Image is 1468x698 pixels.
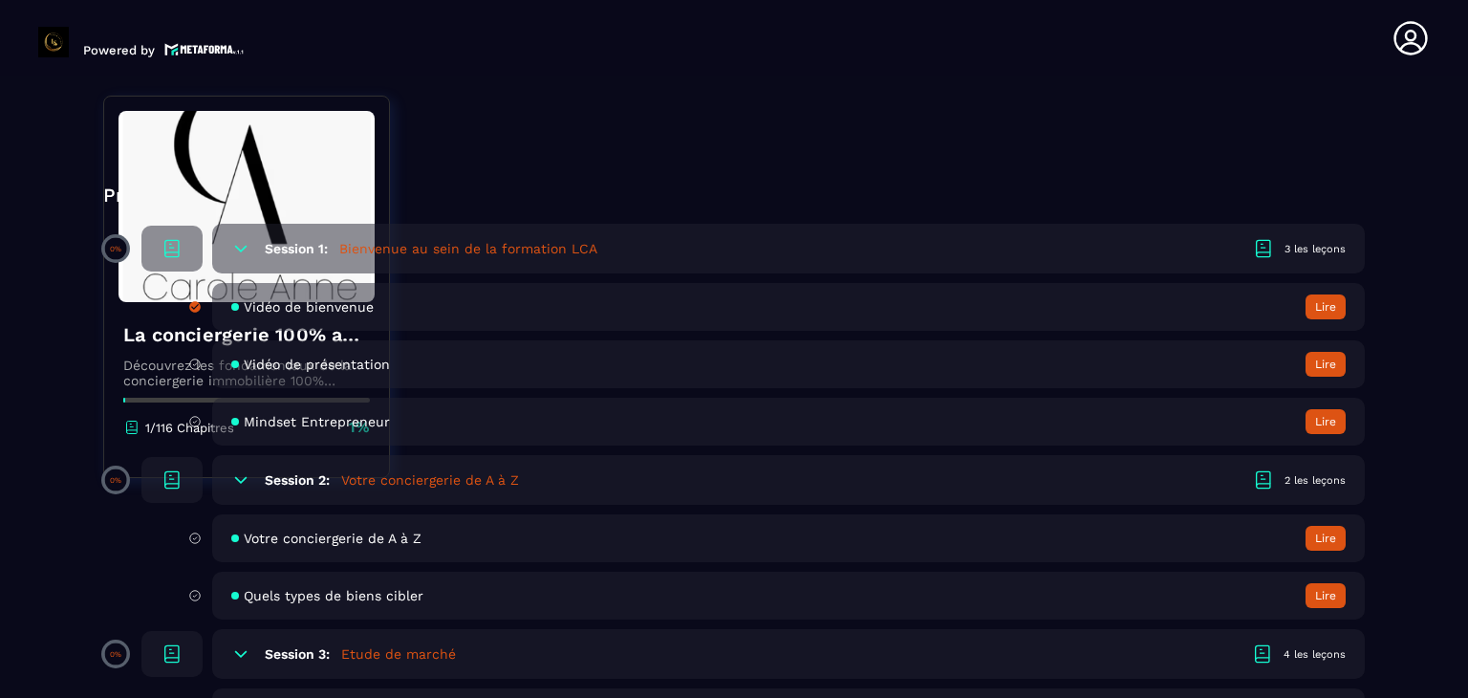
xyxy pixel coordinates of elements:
[244,588,423,603] span: Quels types de biens cibler
[119,111,375,302] img: banner
[265,646,330,662] h6: Session 3:
[145,421,234,435] p: 1/116 Chapitres
[244,357,390,372] span: Vidéo de présentation
[265,472,330,488] h6: Session 2:
[265,241,328,256] h6: Session 1:
[110,245,121,253] p: 0%
[244,531,421,546] span: Votre conciergerie de A à Z
[1306,352,1346,377] button: Lire
[1306,409,1346,434] button: Lire
[110,650,121,659] p: 0%
[1306,294,1346,319] button: Lire
[123,358,370,388] p: Découvrez les fondamentaux de la conciergerie immobilière 100% automatisée. Cette formation est c...
[83,43,155,57] p: Powered by
[164,41,245,57] img: logo
[244,299,374,315] span: Vidéo de bienvenue
[103,182,1365,208] p: Programme du cours
[1284,647,1346,662] div: 4 les leçons
[123,321,370,348] h4: La conciergerie 100% automatisée
[110,476,121,485] p: 0%
[38,27,69,57] img: logo-branding
[1306,583,1346,608] button: Lire
[341,470,519,490] h5: Votre conciergerie de A à Z
[244,414,390,429] span: Mindset Entrepreneur
[1284,242,1346,256] div: 3 les leçons
[339,239,597,258] h5: Bienvenue au sein de la formation LCA
[341,644,456,664] h5: Etude de marché
[1284,473,1346,488] div: 2 les leçons
[1306,526,1346,551] button: Lire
